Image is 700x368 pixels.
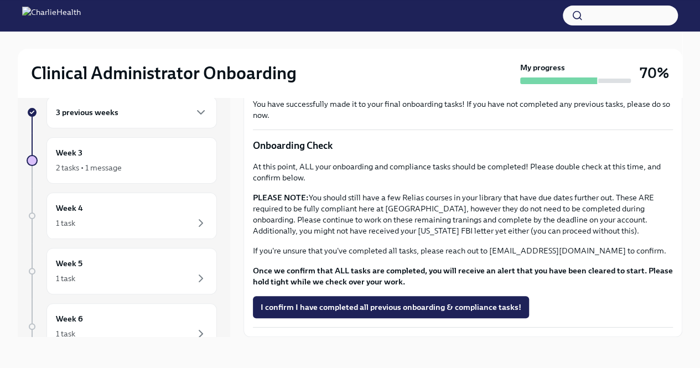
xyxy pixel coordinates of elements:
h6: Week 5 [56,257,82,269]
h3: 70% [640,63,669,83]
a: Week 41 task [27,193,217,239]
a: Week 51 task [27,248,217,294]
h6: Week 3 [56,147,82,159]
p: You have successfully made it to your final onboarding tasks! If you have not completed any previ... [253,99,673,121]
h6: Week 6 [56,313,83,325]
h2: Clinical Administrator Onboarding [31,62,297,84]
p: If you're unsure that you've completed all tasks, please reach out to [EMAIL_ADDRESS][DOMAIN_NAME... [253,245,673,256]
div: 1 task [56,217,75,229]
button: I confirm I have completed all previous onboarding & compliance tasks! [253,296,529,318]
img: CharlieHealth [22,7,81,24]
h6: 3 previous weeks [56,106,118,118]
a: Week 61 task [27,303,217,350]
span: I confirm I have completed all previous onboarding & compliance tasks! [261,302,521,313]
p: Onboarding Check [253,139,673,152]
p: At this point, ALL your onboarding and compliance tasks should be completed! Please double check ... [253,161,673,183]
div: 1 task [56,328,75,339]
a: Week 32 tasks • 1 message [27,137,217,184]
strong: My progress [520,62,565,73]
div: 2 tasks • 1 message [56,162,122,173]
strong: Once we confirm that ALL tasks are completed, you will receive an alert that you have been cleare... [253,266,673,287]
div: 1 task [56,273,75,284]
p: You should still have a few Relias courses in your library that have due dates further out. These... [253,192,673,236]
div: 3 previous weeks [46,96,217,128]
h6: Week 4 [56,202,83,214]
strong: PLEASE NOTE: [253,193,309,203]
